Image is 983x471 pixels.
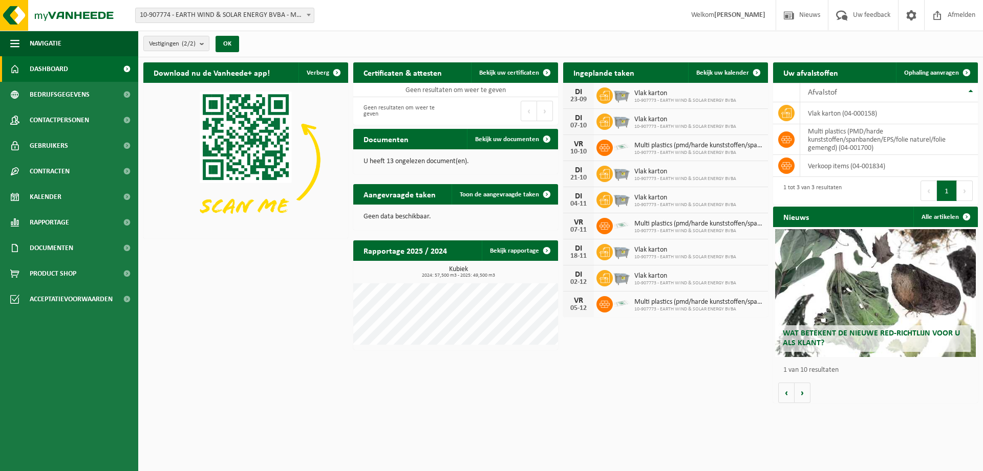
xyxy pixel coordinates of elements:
h2: Documenten [353,129,419,149]
h2: Certificaten & attesten [353,62,452,82]
img: LP-SK-00500-LPE-16 [613,295,630,312]
div: DI [568,271,589,279]
span: Bekijk uw documenten [475,136,539,143]
span: Verberg [307,70,329,76]
span: 10-907773 - EARTH WIND & SOLAR ENERGY BVBA [634,124,736,130]
span: Bekijk uw kalender [696,70,749,76]
div: Geen resultaten om weer te geven [358,100,451,122]
td: verkoop items (04-001834) [800,155,978,177]
div: DI [568,244,589,253]
h2: Ingeplande taken [563,62,645,82]
a: Toon de aangevraagde taken [452,184,557,205]
img: WB-2500-GAL-GY-01 [613,112,630,129]
h3: Kubiek [358,266,558,278]
div: 07-10 [568,122,589,129]
p: U heeft 13 ongelezen document(en). [364,158,548,165]
div: 05-12 [568,305,589,312]
div: VR [568,297,589,305]
div: 02-12 [568,279,589,286]
span: Afvalstof [808,88,837,97]
div: DI [568,166,589,174]
td: multi plastics (PMD/harde kunststoffen/spanbanden/EPS/folie naturel/folie gemengd) (04-001700) [800,124,978,155]
div: 23-09 [568,96,589,103]
h2: Aangevraagde taken [353,184,446,204]
span: 10-907773 - EARTH WIND & SOLAR ENERGY BVBA [634,280,736,286]
span: Bekijk uw certificaten [479,70,539,76]
a: Bekijk uw documenten [467,129,557,149]
p: 1 van 10 resultaten [783,367,973,374]
span: Kalender [30,184,61,210]
span: Vlak karton [634,168,736,176]
count: (2/2) [182,40,196,47]
h2: Uw afvalstoffen [773,62,848,82]
span: Rapportage [30,210,69,235]
div: 1 tot 3 van 3 resultaten [778,180,842,202]
a: Bekijk uw kalender [688,62,767,83]
span: 10-907774 - EARTH WIND & SOLAR ENERGY BVBA - MERCHTEM [136,8,314,23]
h2: Download nu de Vanheede+ app! [143,62,280,82]
td: vlak karton (04-000158) [800,102,978,124]
strong: [PERSON_NAME] [714,11,765,19]
span: 2024: 57,500 m3 - 2025: 49,500 m3 [358,273,558,278]
h2: Rapportage 2025 / 2024 [353,240,457,260]
button: Previous [921,181,937,201]
div: VR [568,140,589,148]
span: 10-907773 - EARTH WIND & SOLAR ENERGY BVBA [634,228,763,234]
div: 18-11 [568,253,589,260]
div: 10-10 [568,148,589,155]
span: Vlak karton [634,116,736,124]
button: Previous [521,101,537,121]
span: Ophaling aanvragen [904,70,959,76]
a: Bekijk rapportage [482,240,557,261]
span: Wat betekent de nieuwe RED-richtlijn voor u als klant? [783,329,960,347]
span: Vlak karton [634,89,736,98]
p: Geen data beschikbaar. [364,213,548,220]
div: 21-10 [568,174,589,182]
img: WB-2500-GAL-GY-01 [613,242,630,260]
button: 1 [937,181,957,201]
span: Vlak karton [634,194,736,202]
span: Navigatie [30,31,61,56]
img: LP-SK-00500-LPE-16 [613,138,630,155]
h2: Nieuws [773,207,819,227]
button: Volgende [795,383,810,403]
button: Verberg [298,62,347,83]
a: Wat betekent de nieuwe RED-richtlijn voor u als klant? [775,229,976,357]
button: Next [537,101,553,121]
div: VR [568,218,589,227]
span: 10-907773 - EARTH WIND & SOLAR ENERGY BVBA [634,176,736,182]
span: 10-907773 - EARTH WIND & SOLAR ENERGY BVBA [634,306,763,312]
span: Multi plastics (pmd/harde kunststoffen/spanbanden/eps/folie naturel/folie gemeng... [634,142,763,150]
span: Bedrijfsgegevens [30,82,90,107]
span: 10-907773 - EARTH WIND & SOLAR ENERGY BVBA [634,254,736,260]
span: Gebruikers [30,133,68,159]
span: 10-907774 - EARTH WIND & SOLAR ENERGY BVBA - MERCHTEM [135,8,314,23]
button: Vestigingen(2/2) [143,36,209,51]
span: Vestigingen [149,36,196,52]
a: Ophaling aanvragen [896,62,977,83]
span: Vlak karton [634,246,736,254]
span: Acceptatievoorwaarden [30,286,113,312]
div: 07-11 [568,227,589,234]
span: Documenten [30,235,73,261]
img: WB-2500-GAL-GY-01 [613,190,630,208]
button: Vorige [778,383,795,403]
img: WB-2500-GAL-GY-01 [613,268,630,286]
img: LP-SK-00500-LPE-16 [613,216,630,234]
span: 10-907773 - EARTH WIND & SOLAR ENERGY BVBA [634,98,736,104]
span: Dashboard [30,56,68,82]
div: DI [568,192,589,200]
span: Contactpersonen [30,107,89,133]
span: 10-907773 - EARTH WIND & SOLAR ENERGY BVBA [634,150,763,156]
span: Contracten [30,159,70,184]
img: WB-2500-GAL-GY-01 [613,164,630,182]
span: Vlak karton [634,272,736,280]
td: Geen resultaten om weer te geven [353,83,558,97]
span: Multi plastics (pmd/harde kunststoffen/spanbanden/eps/folie naturel/folie gemeng... [634,220,763,228]
button: OK [216,36,239,52]
div: DI [568,88,589,96]
span: Toon de aangevraagde taken [460,191,539,198]
img: WB-2500-GAL-GY-01 [613,86,630,103]
span: Product Shop [30,261,76,286]
div: 04-11 [568,200,589,208]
